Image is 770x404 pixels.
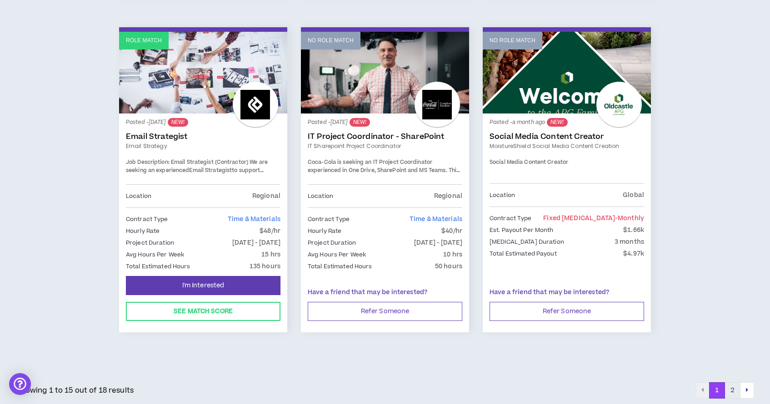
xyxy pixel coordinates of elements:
[490,302,644,321] button: Refer Someone
[410,215,462,224] span: Time & Materials
[126,142,280,150] a: Email Strategy
[483,32,651,113] a: No Role Match
[308,214,350,224] p: Contract Type
[308,302,462,321] button: Refer Someone
[126,226,160,236] p: Hourly Rate
[709,382,725,399] button: 1
[126,158,248,166] strong: Job Description: Email Strategist (Contractor)
[490,225,554,235] p: Est. Payout Per Month
[695,382,754,399] nav: pagination
[126,191,151,201] p: Location
[490,36,535,45] p: No Role Match
[232,238,280,248] p: [DATE] - [DATE]
[250,261,280,271] p: 135 hours
[547,118,567,127] sup: NEW!
[308,226,341,236] p: Hourly Rate
[435,261,462,271] p: 50 hours
[308,261,372,271] p: Total Estimated Hours
[189,167,232,174] strong: Email Strategist
[126,276,280,295] button: I'm Interested
[126,158,268,174] span: We are seeking an experienced
[490,158,568,166] span: Social Media Content Creator
[9,373,31,395] div: Open Intercom Messenger
[126,302,280,321] button: See Match Score
[490,213,532,223] p: Contract Type
[301,32,469,113] a: No Role Match
[126,250,184,260] p: Avg Hours Per Week
[308,250,366,260] p: Avg Hours Per Week
[434,191,462,201] p: Regional
[308,191,333,201] p: Location
[126,36,162,45] p: Role Match
[126,132,280,141] a: Email Strategist
[490,190,515,200] p: Location
[490,132,644,141] a: Social Media Content Creator
[126,238,174,248] p: Project Duration
[252,191,280,201] p: Regional
[126,118,280,127] p: Posted - [DATE]
[308,238,356,248] p: Project Duration
[441,226,462,236] p: $40/hr
[615,214,644,223] span: - monthly
[308,288,462,297] p: Have a friend that may be interested?
[490,142,644,150] a: MoistureShield Social Media Content Creation
[623,249,644,259] p: $4.97k
[615,237,644,247] p: 3 months
[16,385,134,396] p: Showing 1 to 15 out of 18 results
[182,281,225,290] span: I'm Interested
[126,214,168,224] p: Contract Type
[119,32,287,113] a: Role Match
[443,250,462,260] p: 10 hrs
[261,250,280,260] p: 15 hrs
[168,118,188,127] sup: NEW!
[490,288,644,297] p: Have a friend that may be interested?
[725,382,740,399] button: 2
[260,226,280,236] p: $48/hr
[308,158,460,198] span: Coca-Cola is seeking an IT Project Coordinator experienced in One Drive, SharePoint and MS Teams....
[414,238,462,248] p: [DATE] - [DATE]
[490,237,564,247] p: [MEDICAL_DATA] Duration
[543,214,644,223] span: Fixed [MEDICAL_DATA]
[308,142,462,150] a: IT Sharepoint Project Coordinator
[350,118,370,127] sup: NEW!
[623,225,644,235] p: $1.66k
[490,118,644,127] p: Posted - a month ago
[126,261,190,271] p: Total Estimated Hours
[308,132,462,141] a: IT Project Coordinator - SharePoint
[308,36,354,45] p: No Role Match
[308,118,462,127] p: Posted - [DATE]
[623,190,644,200] p: Global
[490,249,557,259] p: Total Estimated Payout
[228,215,280,224] span: Time & Materials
